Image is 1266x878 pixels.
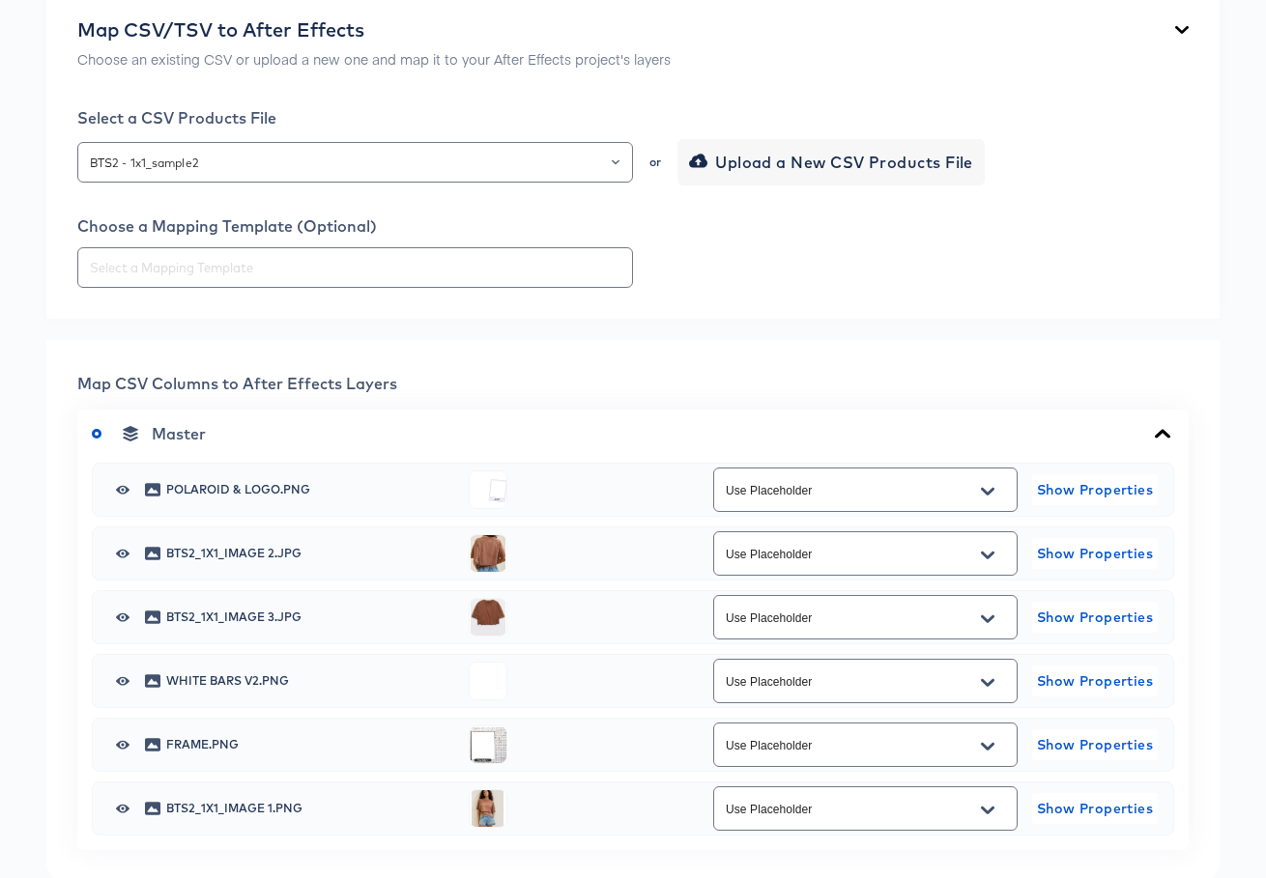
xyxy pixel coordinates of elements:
[166,739,454,751] span: Frame.png
[166,484,454,496] span: Polaroid & Logo.png
[973,667,1002,698] button: Open
[693,149,973,176] span: Upload a New CSV Products File
[973,731,1002,762] button: Open
[1040,733,1150,757] span: Show Properties
[1032,666,1158,696] button: Show Properties
[77,108,1189,127] div: Select a CSV Products File
[166,675,454,687] span: White Bars V2.png
[1032,729,1158,760] button: Show Properties
[973,476,1002,507] button: Open
[152,424,206,443] span: Master
[77,49,671,69] p: Choose an existing CSV or upload a new one and map it to your After Effects project's layers
[1032,538,1158,569] button: Show Properties
[166,611,454,623] span: BTS2_1x1_image 3.jpg
[1040,542,1150,566] span: Show Properties
[86,257,624,279] input: Select a Mapping Template
[973,604,1002,635] button: Open
[1040,669,1150,694] span: Show Properties
[612,149,619,176] button: Open
[1032,602,1158,633] button: Show Properties
[166,548,454,559] span: BTS2_1x1_image 2.jpg
[1040,606,1150,630] span: Show Properties
[1040,797,1150,821] span: Show Properties
[86,152,624,174] input: Select a Products File
[973,540,1002,571] button: Open
[77,18,671,42] div: Map CSV/TSV to After Effects
[973,795,1002,826] button: Open
[166,803,454,814] span: BTS2_1x1_image 1.png
[677,139,985,185] button: Upload a New CSV Products File
[77,374,397,393] span: Map CSV Columns to After Effects Layers
[1040,478,1150,502] span: Show Properties
[1032,474,1158,505] button: Show Properties
[1032,793,1158,824] button: Show Properties
[647,156,663,168] div: or
[77,216,1189,236] div: Choose a Mapping Template (Optional)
